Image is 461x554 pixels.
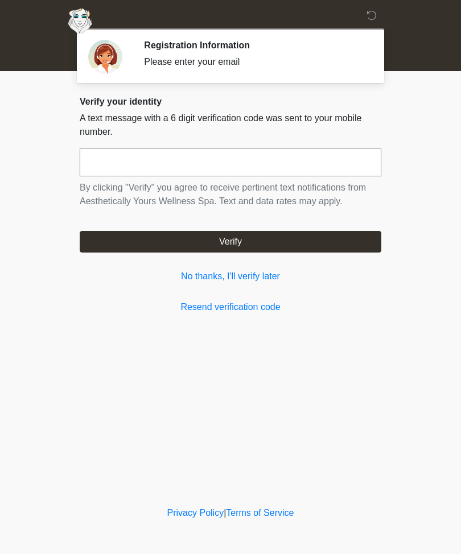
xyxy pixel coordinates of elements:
img: Agent Avatar [88,40,122,74]
button: Verify [80,231,381,253]
a: | [224,508,226,518]
a: Privacy Policy [167,508,224,518]
p: By clicking "Verify" you agree to receive pertinent text notifications from Aesthetically Yours W... [80,181,381,208]
h2: Verify your identity [80,96,381,107]
div: Please enter your email [144,55,364,69]
a: Resend verification code [80,300,381,314]
a: Terms of Service [226,508,294,518]
p: A text message with a 6 digit verification code was sent to your mobile number. [80,111,381,139]
h2: Registration Information [144,40,364,51]
img: Aesthetically Yours Wellness Spa Logo [68,9,92,34]
a: No thanks, I'll verify later [80,270,381,283]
